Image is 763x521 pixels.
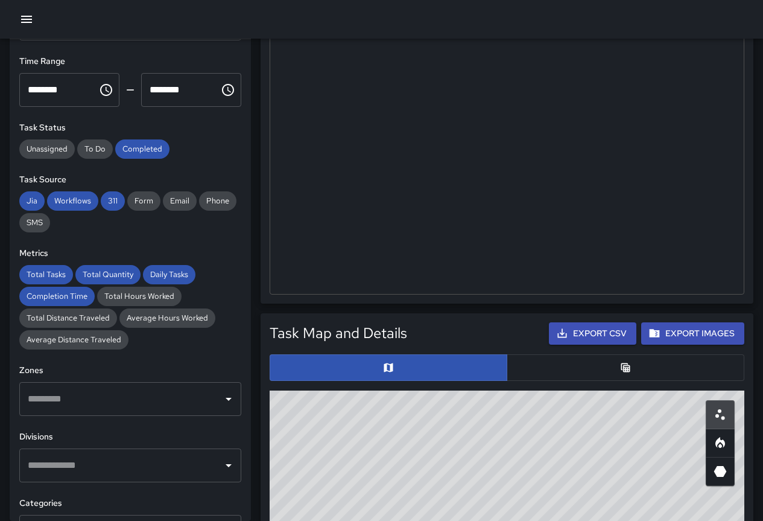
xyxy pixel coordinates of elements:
[216,78,240,102] button: Choose time, selected time is 11:59 PM
[220,457,237,474] button: Open
[119,313,215,323] span: Average Hours Worked
[619,362,632,374] svg: Table
[19,364,241,377] h6: Zones
[19,121,241,135] h6: Task Status
[19,334,128,345] span: Average Distance Traveled
[75,265,141,284] div: Total Quantity
[143,265,195,284] div: Daily Tasks
[641,322,744,345] button: Export Images
[713,408,727,422] svg: Scatterplot
[143,269,195,280] span: Daily Tasks
[19,144,75,154] span: Unassigned
[101,196,125,206] span: 311
[382,362,394,374] svg: Map
[97,287,182,306] div: Total Hours Worked
[101,191,125,211] div: 311
[19,191,45,211] div: Jia
[199,196,236,206] span: Phone
[115,144,169,154] span: Completed
[19,173,241,187] h6: Task Source
[199,191,236,211] div: Phone
[706,457,735,486] button: 3D Heatmap
[97,291,182,301] span: Total Hours Worked
[270,324,407,343] h5: Task Map and Details
[47,191,98,211] div: Workflows
[19,497,241,510] h6: Categories
[19,269,73,280] span: Total Tasks
[19,291,95,301] span: Completion Time
[163,196,197,206] span: Email
[270,354,507,381] button: Map
[127,191,160,211] div: Form
[19,287,95,306] div: Completion Time
[19,313,117,323] span: Total Distance Traveled
[19,217,50,228] span: SMS
[19,213,50,232] div: SMS
[19,330,128,350] div: Average Distance Traveled
[47,196,98,206] span: Workflows
[713,436,727,450] svg: Heatmap
[220,391,237,408] button: Open
[163,191,197,211] div: Email
[19,308,117,328] div: Total Distance Traveled
[549,322,636,345] button: Export CSV
[75,269,141,280] span: Total Quantity
[19,55,241,68] h6: Time Range
[77,139,113,159] div: To Do
[706,400,735,429] button: Scatterplot
[77,144,113,154] span: To Do
[706,429,735,458] button: Heatmap
[119,308,215,328] div: Average Hours Worked
[127,196,160,206] span: Form
[713,464,727,479] svg: 3D Heatmap
[19,430,241,444] h6: Divisions
[94,78,118,102] button: Choose time, selected time is 12:00 AM
[115,139,169,159] div: Completed
[19,265,73,284] div: Total Tasks
[507,354,744,381] button: Table
[19,247,241,260] h6: Metrics
[19,139,75,159] div: Unassigned
[19,196,45,206] span: Jia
